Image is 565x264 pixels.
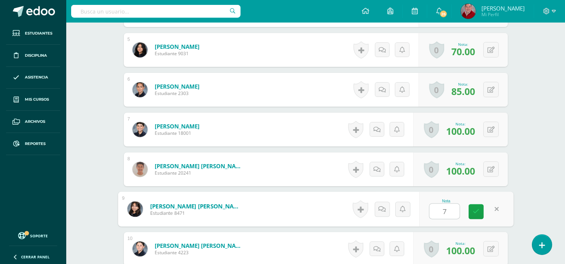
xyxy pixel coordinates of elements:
a: 0 [424,240,439,258]
span: Estudiante 4223 [155,249,245,256]
img: c8e16d0d85db14f2edf26c32d32a0879.png [132,122,148,137]
div: Nota: [451,42,475,47]
span: Estudiante 20241 [155,170,245,176]
input: 0-100.0 [429,204,460,219]
a: 0 [429,81,444,98]
span: Reportes [25,141,46,147]
a: [PERSON_NAME] [PERSON_NAME] [150,202,243,210]
img: d80966753044b4bbf9ec3496bf98855a.png [132,42,148,57]
span: Mi Perfil [481,11,525,18]
a: Reportes [6,133,60,155]
span: Estudiante 18001 [155,130,200,136]
a: Mis cursos [6,89,60,111]
span: Archivos [25,119,45,125]
a: [PERSON_NAME] [155,43,200,50]
a: [PERSON_NAME] [PERSON_NAME] [155,242,245,249]
div: Nota: [446,241,475,246]
div: Nota [429,199,463,203]
a: [PERSON_NAME] [PERSON_NAME] [155,162,245,170]
span: Estudiante 2303 [155,90,200,97]
a: 0 [424,161,439,178]
span: Mis cursos [25,97,49,103]
span: Estudiante 8471 [150,210,243,217]
img: 75224c4eac0195f4c94624b9373704de.png [132,82,148,97]
div: Nota: [451,81,475,87]
a: Soporte [9,230,57,240]
img: fd73516eb2f546aead7fb058580fc543.png [461,4,476,19]
a: Disciplina [6,45,60,67]
img: 7491c9c72dee949e4a3be609e40282c9.png [132,241,148,256]
span: 70.00 [451,45,475,58]
span: Estudiantes [25,30,52,36]
a: 0 [429,41,444,59]
div: Nota: [446,161,475,166]
span: 26 [439,10,448,18]
span: Disciplina [25,53,47,59]
span: 100.00 [446,125,475,137]
a: [PERSON_NAME] [155,122,200,130]
span: Soporte [30,233,48,238]
span: 100.00 [446,244,475,257]
input: Busca un usuario... [71,5,241,18]
div: Nota: [446,121,475,127]
a: Estudiantes [6,23,60,45]
a: Asistencia [6,67,60,89]
img: fd3cf62ce6866d1166b38d28d884af50.png [127,201,143,217]
a: [PERSON_NAME] [155,83,200,90]
a: 0 [424,121,439,138]
span: Estudiante 9031 [155,50,200,57]
span: [PERSON_NAME] [481,5,525,12]
span: Cerrar panel [21,254,50,259]
span: 100.00 [446,164,475,177]
img: d7a28fa19279537dcc70caf9d49f3c6d.png [132,162,148,177]
a: Archivos [6,111,60,133]
span: 85.00 [451,85,475,98]
span: Asistencia [25,74,48,80]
